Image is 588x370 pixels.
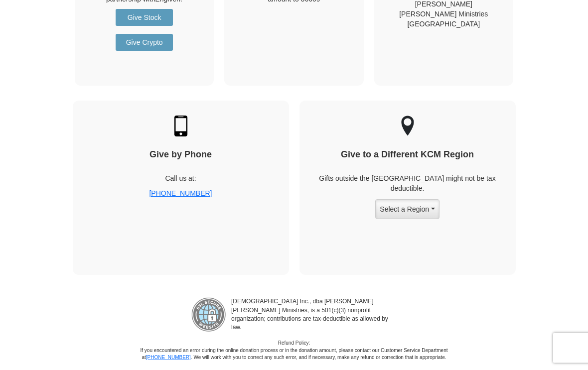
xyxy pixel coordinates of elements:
[375,200,439,220] button: Select a Region
[140,340,448,362] p: Refund Policy: If you encountered an error during the online donation process or in the donation ...
[116,9,173,26] a: Give Stock
[90,150,272,161] h4: Give by Phone
[317,150,498,161] h4: Give to a Different KCM Region
[149,190,212,198] a: [PHONE_NUMBER]
[401,116,415,137] img: other-region
[170,116,191,137] img: mobile.svg
[146,355,191,361] a: [PHONE_NUMBER]
[191,298,226,333] img: refund-policy
[90,174,272,184] p: Call us at:
[226,298,397,333] p: [DEMOGRAPHIC_DATA] Inc., dba [PERSON_NAME] [PERSON_NAME] Ministries, is a 501(c)(3) nonprofit org...
[317,174,498,194] p: Gifts outside the [GEOGRAPHIC_DATA] might not be tax deductible.
[116,34,173,51] a: Give Crypto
